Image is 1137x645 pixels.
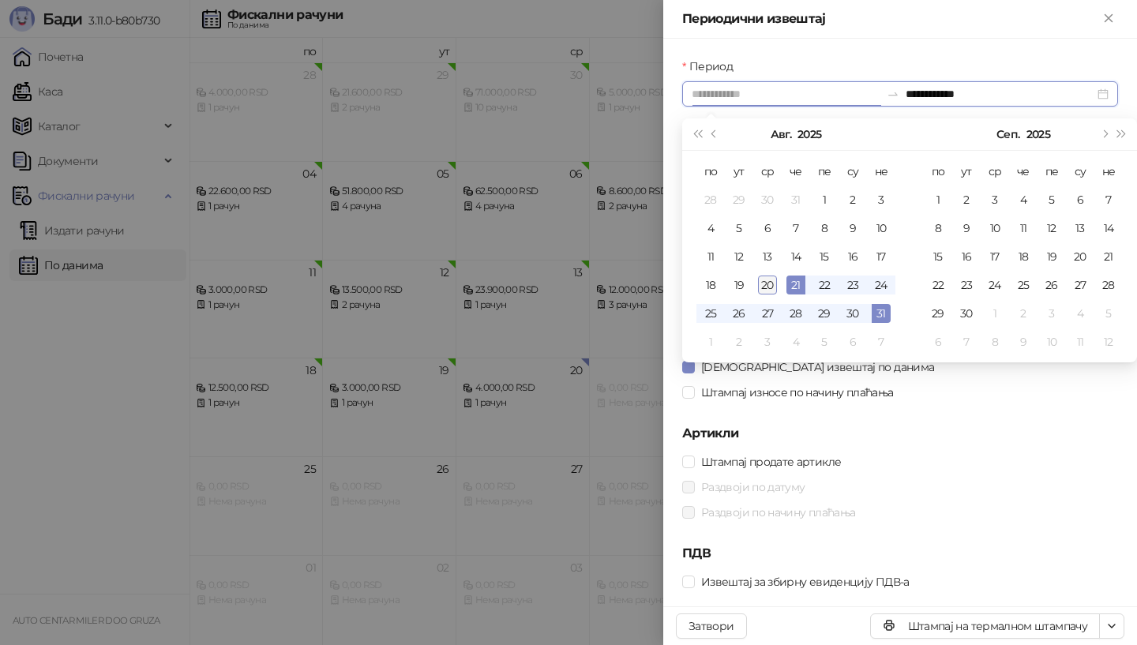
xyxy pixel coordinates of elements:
[843,219,862,238] div: 9
[815,190,834,209] div: 1
[1014,304,1033,323] div: 2
[701,276,720,294] div: 18
[786,190,805,209] div: 31
[981,328,1009,356] td: 2025-10-08
[682,9,1099,28] div: Периодични извештај
[839,299,867,328] td: 2025-08-30
[753,299,782,328] td: 2025-08-27
[725,271,753,299] td: 2025-08-19
[810,186,839,214] td: 2025-08-01
[839,271,867,299] td: 2025-08-23
[701,332,720,351] div: 1
[1099,9,1118,28] button: Close
[929,247,947,266] div: 15
[1026,118,1050,150] button: Изабери годину
[924,299,952,328] td: 2025-09-29
[872,276,891,294] div: 24
[924,214,952,242] td: 2025-09-08
[952,186,981,214] td: 2025-09-02
[957,276,976,294] div: 23
[1038,328,1066,356] td: 2025-10-10
[1042,247,1061,266] div: 19
[696,214,725,242] td: 2025-08-04
[753,186,782,214] td: 2025-07-30
[1113,118,1131,150] button: Следећа година (Control + right)
[682,544,1118,563] h5: ПДВ
[929,276,947,294] div: 22
[1066,299,1094,328] td: 2025-10-04
[985,219,1004,238] div: 10
[753,157,782,186] th: ср
[1099,332,1118,351] div: 12
[867,157,895,186] th: не
[985,332,1004,351] div: 8
[676,613,747,639] button: Затвори
[924,157,952,186] th: по
[843,304,862,323] div: 30
[843,276,862,294] div: 23
[1038,214,1066,242] td: 2025-09-12
[753,214,782,242] td: 2025-08-06
[695,478,811,496] span: Раздвоји по датуму
[782,328,810,356] td: 2025-09-04
[810,157,839,186] th: пе
[1042,332,1061,351] div: 10
[701,304,720,323] div: 25
[758,219,777,238] div: 6
[701,190,720,209] div: 28
[985,276,1004,294] div: 24
[1038,299,1066,328] td: 2025-10-03
[1009,271,1038,299] td: 2025-09-25
[1099,276,1118,294] div: 28
[753,242,782,271] td: 2025-08-13
[725,299,753,328] td: 2025-08-26
[957,332,976,351] div: 7
[689,118,706,150] button: Претходна година (Control + left)
[701,219,720,238] div: 4
[786,304,805,323] div: 28
[872,332,891,351] div: 7
[782,299,810,328] td: 2025-08-28
[1014,247,1033,266] div: 18
[782,271,810,299] td: 2025-08-21
[695,573,916,591] span: Извештај за збирну евиденцију ПДВ-а
[730,219,749,238] div: 5
[924,328,952,356] td: 2025-10-06
[725,186,753,214] td: 2025-07-29
[1071,304,1090,323] div: 4
[797,118,821,150] button: Изабери годину
[696,271,725,299] td: 2025-08-18
[952,299,981,328] td: 2025-09-30
[839,328,867,356] td: 2025-09-06
[1009,157,1038,186] th: че
[981,271,1009,299] td: 2025-09-24
[985,247,1004,266] div: 17
[867,299,895,328] td: 2025-08-31
[753,271,782,299] td: 2025-08-20
[996,118,1019,150] button: Изабери месец
[696,157,725,186] th: по
[843,190,862,209] div: 2
[872,304,891,323] div: 31
[695,384,900,401] span: Штампај износе по начину плаћања
[957,190,976,209] div: 2
[725,242,753,271] td: 2025-08-12
[1038,186,1066,214] td: 2025-09-05
[839,157,867,186] th: су
[815,247,834,266] div: 15
[815,304,834,323] div: 29
[870,613,1100,639] button: Штампај на термалном штампачу
[815,219,834,238] div: 8
[887,88,899,100] span: to
[782,186,810,214] td: 2025-07-31
[730,332,749,351] div: 2
[1009,214,1038,242] td: 2025-09-11
[730,304,749,323] div: 26
[706,118,723,150] button: Претходни месец (PageUp)
[843,247,862,266] div: 16
[782,214,810,242] td: 2025-08-07
[753,328,782,356] td: 2025-09-03
[1042,190,1061,209] div: 5
[872,247,891,266] div: 17
[1094,214,1123,242] td: 2025-09-14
